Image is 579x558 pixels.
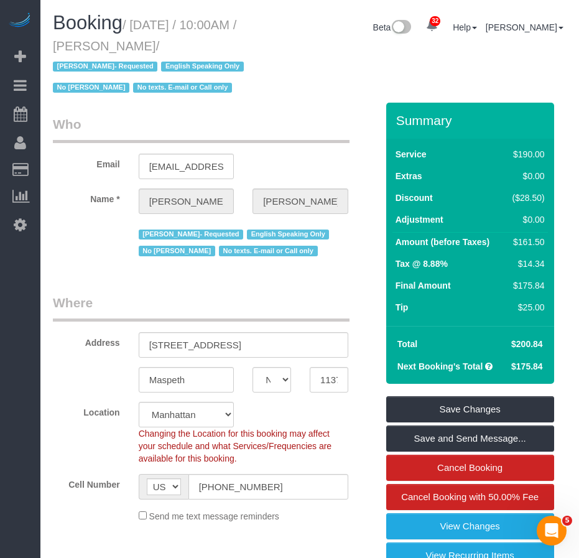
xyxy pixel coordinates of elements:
[396,170,422,182] label: Extras
[386,513,554,539] a: View Changes
[397,339,417,349] strong: Total
[386,484,554,510] a: Cancel Booking with 50.00% Fee
[562,516,572,526] span: 5
[139,154,234,179] input: Email
[139,367,234,393] input: City
[44,188,129,205] label: Name *
[53,62,157,72] span: [PERSON_NAME]- Requested
[247,230,329,239] span: English Speaking Only
[139,230,243,239] span: [PERSON_NAME]- Requested
[53,83,129,93] span: No [PERSON_NAME]
[396,148,427,160] label: Service
[391,20,411,36] img: New interface
[252,188,348,214] input: Last Name
[133,83,232,93] span: No texts. E-mail or Call only
[507,279,545,292] div: $175.84
[507,170,545,182] div: $0.00
[139,188,234,214] input: First Name
[507,301,545,314] div: $25.00
[386,425,554,452] a: Save and Send Message...
[149,511,279,521] span: Send me text message reminders
[397,361,483,371] strong: Next Booking's Total
[161,62,243,72] span: English Speaking Only
[430,16,440,26] span: 32
[396,258,448,270] label: Tax @ 8.88%
[219,246,318,256] span: No texts. E-mail or Call only
[373,22,412,32] a: Beta
[507,148,545,160] div: $190.00
[486,22,563,32] a: [PERSON_NAME]
[401,491,539,502] span: Cancel Booking with 50.00% Fee
[53,115,350,143] legend: Who
[188,474,348,500] input: Cell Number
[537,516,567,546] iframe: Intercom live chat
[453,22,477,32] a: Help
[507,213,545,226] div: $0.00
[386,396,554,422] a: Save Changes
[396,236,489,248] label: Amount (before Taxes)
[53,39,248,95] span: /
[44,332,129,349] label: Address
[396,279,451,292] label: Final Amount
[53,12,123,34] span: Booking
[396,192,433,204] label: Discount
[511,361,543,371] span: $175.84
[53,18,248,95] small: / [DATE] / 10:00AM / [PERSON_NAME]
[53,294,350,322] legend: Where
[396,301,409,314] label: Tip
[396,213,443,226] label: Adjustment
[310,367,348,393] input: Zip Code
[511,339,543,349] span: $200.84
[139,429,332,463] span: Changing the Location for this booking may affect your schedule and what Services/Frequencies are...
[507,192,545,204] div: ($28.50)
[396,113,548,128] h3: Summary
[386,455,554,481] a: Cancel Booking
[44,474,129,491] label: Cell Number
[139,246,215,256] span: No [PERSON_NAME]
[44,154,129,170] label: Email
[507,258,545,270] div: $14.34
[44,402,129,419] label: Location
[507,236,545,248] div: $161.50
[420,12,444,40] a: 32
[7,12,32,30] img: Automaid Logo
